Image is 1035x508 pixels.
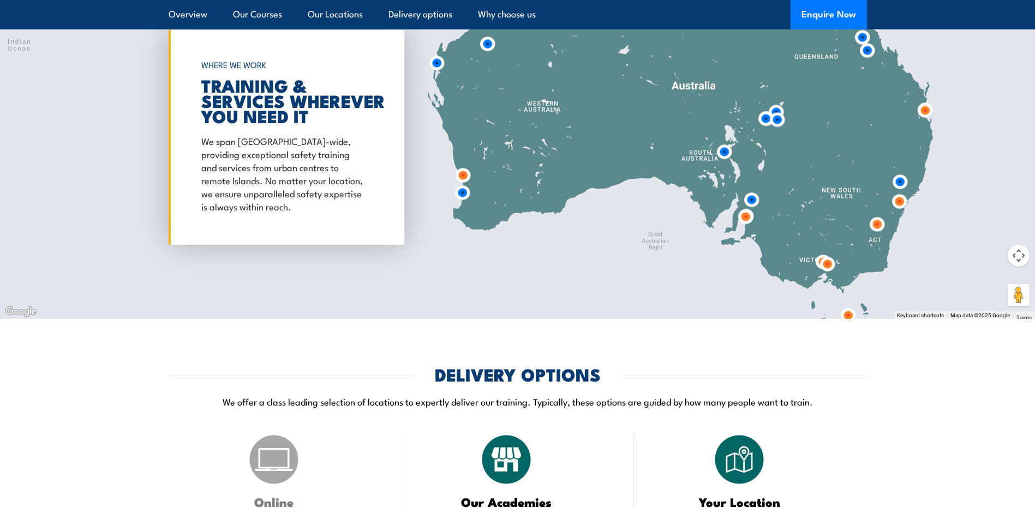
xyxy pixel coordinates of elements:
[1008,245,1030,267] button: Map camera controls
[1016,315,1032,320] a: Terms (opens in new tab)
[3,305,39,319] a: Open this area in Google Maps (opens a new window)
[435,366,601,382] h2: DELIVERY OPTIONS
[1008,284,1030,306] button: Drag Pegman onto the map to open Street View
[201,134,366,213] p: We span [GEOGRAPHIC_DATA]-wide, providing exceptional safety training and services from urban cen...
[201,55,366,75] h6: WHERE WE WORK
[428,495,585,508] h3: Our Academies
[897,312,944,319] button: Keyboard shortcuts
[169,395,867,408] p: We offer a class leading selection of locations to expertly deliver our training. Typically, thes...
[3,305,39,319] img: Google
[950,312,1010,318] span: Map data ©2025 Google
[196,495,352,508] h3: Online
[201,77,366,123] h2: TRAINING & SERVICES WHEREVER YOU NEED IT
[661,495,818,508] h3: Your Location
